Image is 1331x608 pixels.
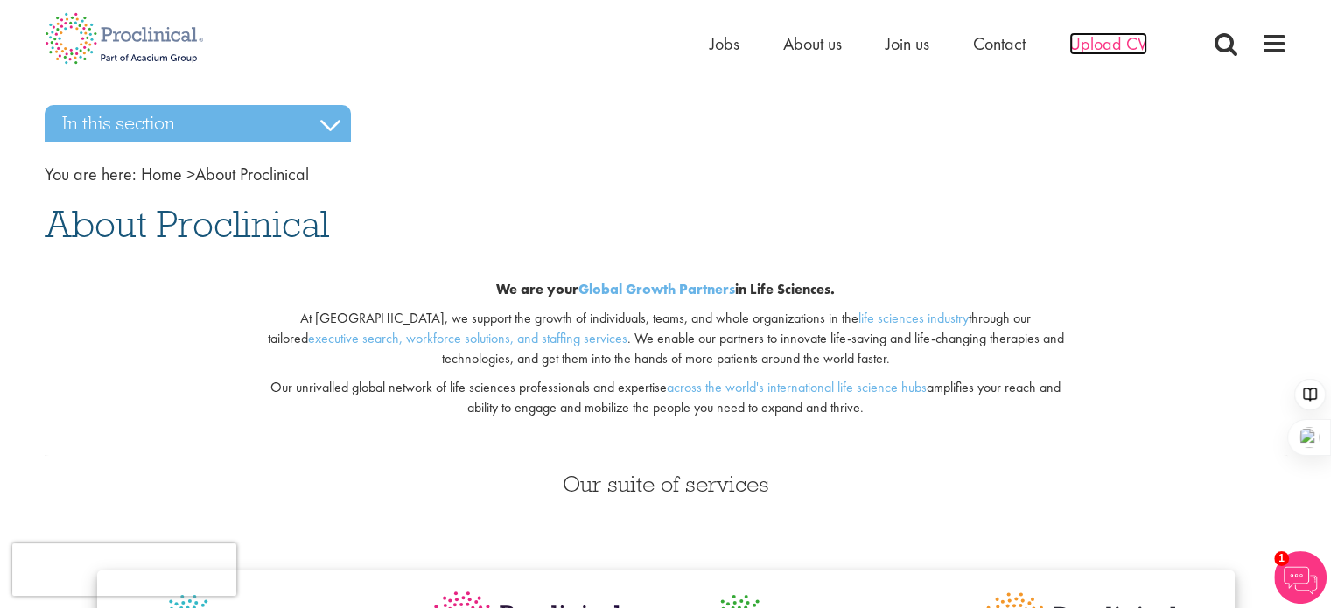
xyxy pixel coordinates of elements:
[886,32,929,55] a: Join us
[256,378,1075,418] p: Our unrivalled global network of life sciences professionals and expertise amplifies your reach a...
[12,543,236,596] iframe: reCAPTCHA
[141,163,309,185] span: About Proclinical
[973,32,1026,55] a: Contact
[141,163,182,185] a: breadcrumb link to Home
[710,32,739,55] a: Jobs
[307,329,627,347] a: executive search, workforce solutions, and staffing services
[496,280,835,298] b: We are your in Life Sciences.
[45,163,137,185] span: You are here:
[578,280,735,298] a: Global Growth Partners
[783,32,842,55] a: About us
[45,200,329,248] span: About Proclinical
[667,378,927,396] a: across the world's international life science hubs
[45,472,1287,495] h3: Our suite of services
[858,309,969,327] a: life sciences industry
[1274,551,1327,604] img: Chatbot
[1274,551,1289,566] span: 1
[45,105,351,142] h3: In this section
[186,163,195,185] span: >
[256,309,1075,369] p: At [GEOGRAPHIC_DATA], we support the growth of individuals, teams, and whole organizations in the...
[1069,32,1147,55] a: Upload CV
